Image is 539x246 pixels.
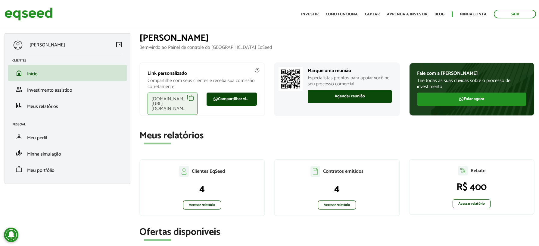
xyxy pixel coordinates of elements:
h1: [PERSON_NAME] [139,33,535,43]
p: Marque uma reunião [308,68,392,74]
a: workMeu portfólio [12,166,123,173]
span: Meu perfil [27,134,47,142]
a: Agendar reunião [308,90,392,103]
p: Especialistas prontos para apoiar você no seu processo comercial [308,75,392,87]
span: finance_mode [15,150,23,157]
a: Aprenda a investir [387,12,427,16]
p: 4 [146,183,259,194]
p: Clientes EqSeed [192,169,225,174]
p: 4 [281,183,393,194]
li: Investimento assistido [8,81,127,97]
a: Investir [301,12,319,16]
p: Contratos emitidos [323,169,363,174]
img: agent-relatorio.svg [458,166,468,175]
span: Minha simulação [27,150,61,158]
a: Acessar relatório [453,199,491,208]
a: Acessar relatório [318,200,356,210]
span: work [15,166,23,173]
a: Captar [365,12,380,16]
a: Falar agora [417,93,527,106]
img: agent-meulink-info2.svg [254,68,260,73]
span: group [15,86,23,93]
img: agent-clientes.svg [179,166,189,177]
p: Link personalizado [148,71,257,76]
li: Início [8,65,127,81]
p: Compartilhe com seus clientes e receba sua comissão corretamente [148,78,257,89]
a: Acessar relatório [183,200,221,210]
a: Colapsar menu [115,41,123,49]
a: Minha conta [460,12,487,16]
p: [PERSON_NAME] [30,42,65,48]
a: Compartilhar via WhatsApp [207,93,257,106]
span: Início [27,70,38,78]
a: Como funciona [326,12,358,16]
a: finance_modeMinha simulação [12,150,123,157]
p: Fale com a [PERSON_NAME] [417,71,527,76]
span: person [15,133,23,140]
p: Rebate [471,168,485,174]
img: agent-contratos.svg [310,166,320,177]
img: FaWhatsapp.svg [213,96,218,101]
a: groupInvestimento assistido [12,86,123,93]
h2: Clientes [12,59,127,62]
span: Meu portfólio [27,166,55,175]
li: Meus relatórios [8,97,127,114]
h2: Ofertas disponíveis [139,227,535,238]
h2: Meus relatórios [139,131,535,141]
a: personMeu perfil [12,133,123,140]
span: Meus relatórios [27,102,58,111]
p: Tire todas as suas dúvidas sobre o processo de investimento [417,78,527,89]
span: finance [15,102,23,109]
a: financeMeus relatórios [12,102,123,109]
img: FaWhatsapp.svg [459,96,464,101]
li: Minha simulação [8,145,127,161]
a: Blog [435,12,444,16]
img: Marcar reunião com consultor [279,67,303,91]
span: Investimento assistido [27,86,72,94]
a: Sair [494,10,536,18]
img: EqSeed [5,6,53,22]
span: left_panel_close [115,41,123,48]
div: [DOMAIN_NAME][URL][DOMAIN_NAME] [148,93,198,115]
p: Bem-vindo ao Painel de controle do [GEOGRAPHIC_DATA] EqSeed [139,45,535,50]
span: home [15,69,23,77]
li: Meu portfólio [8,161,127,178]
h2: Pessoal [12,123,127,126]
li: Meu perfil [8,129,127,145]
a: homeInício [12,69,123,77]
p: R$ 400 [416,181,528,193]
